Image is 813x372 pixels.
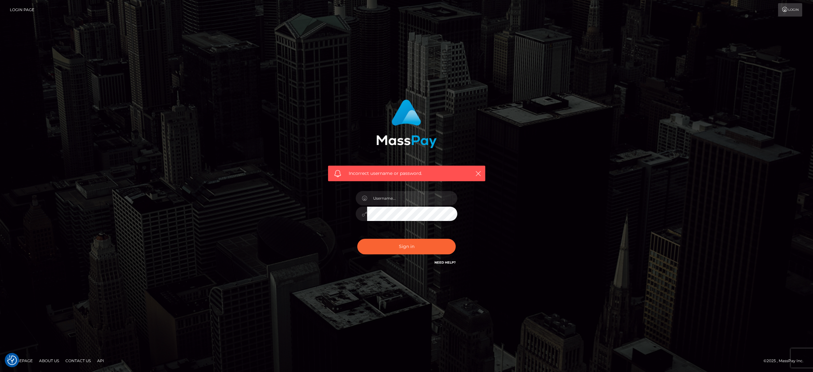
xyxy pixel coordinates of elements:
[37,356,62,366] a: About Us
[376,100,437,148] img: MassPay Login
[778,3,802,17] a: Login
[95,356,107,366] a: API
[434,260,456,265] a: Need Help?
[7,356,35,366] a: Homepage
[7,355,17,365] button: Consent Preferences
[7,355,17,365] img: Revisit consent button
[349,170,465,177] span: Incorrect username or password.
[367,191,457,205] input: Username...
[10,3,34,17] a: Login Page
[357,239,456,254] button: Sign in
[763,357,808,364] div: © 2025 , MassPay Inc.
[63,356,93,366] a: Contact Us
